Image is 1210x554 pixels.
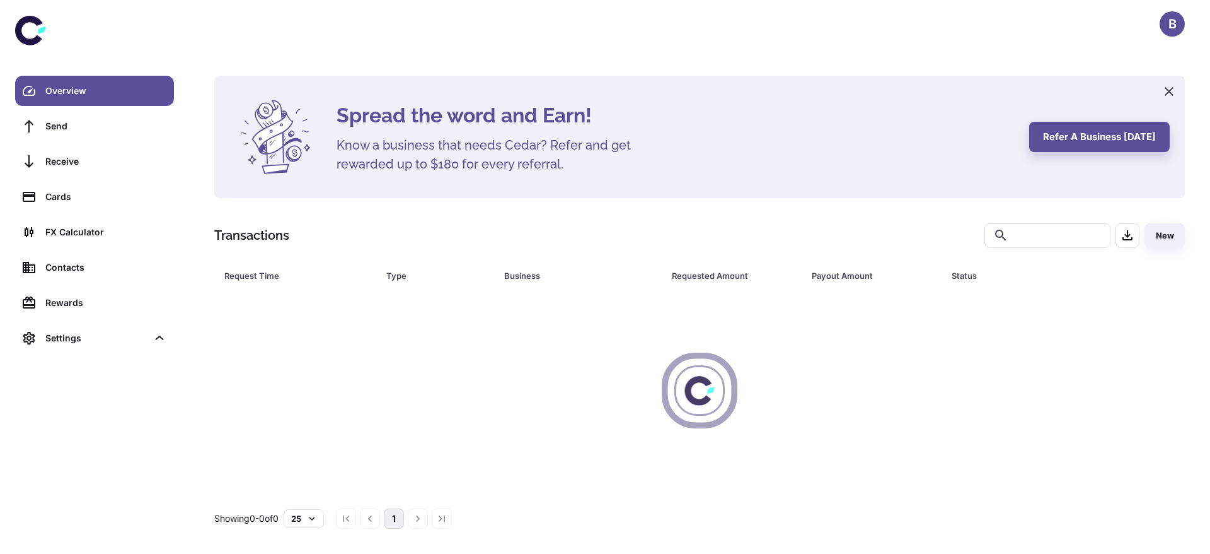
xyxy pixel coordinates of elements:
p: Showing 0-0 of 0 [214,512,279,526]
div: Request Time [224,267,355,285]
div: Type [386,267,472,285]
div: Settings [45,331,147,345]
div: Overview [45,84,166,98]
span: Payout Amount [812,267,936,285]
a: Rewards [15,288,174,318]
div: Contacts [45,261,166,274]
button: Refer a business [DATE] [1029,122,1170,152]
button: New [1144,223,1185,248]
h1: Transactions [214,226,289,245]
div: Rewards [45,296,166,310]
a: Receive [15,146,174,177]
a: FX Calculator [15,217,174,247]
span: Type [386,267,488,285]
div: Receive [45,155,166,168]
div: Status [952,267,1116,285]
button: page 1 [384,509,404,529]
a: Overview [15,76,174,106]
h4: Spread the word and Earn! [337,100,1014,131]
div: Cards [45,190,166,204]
div: Payout Amount [812,267,920,285]
span: Requested Amount [672,267,797,285]
div: FX Calculator [45,225,166,239]
a: Cards [15,182,174,212]
div: Settings [15,323,174,353]
div: Send [45,119,166,133]
a: Send [15,111,174,141]
span: Request Time [224,267,371,285]
h5: Know a business that needs Cedar? Refer and get rewarded up to $180 for every referral. [337,136,652,174]
button: 25 [284,509,324,528]
nav: pagination navigation [334,509,454,529]
a: Contacts [15,252,174,283]
div: Requested Amount [672,267,780,285]
button: B [1160,11,1185,37]
span: Status [952,267,1132,285]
